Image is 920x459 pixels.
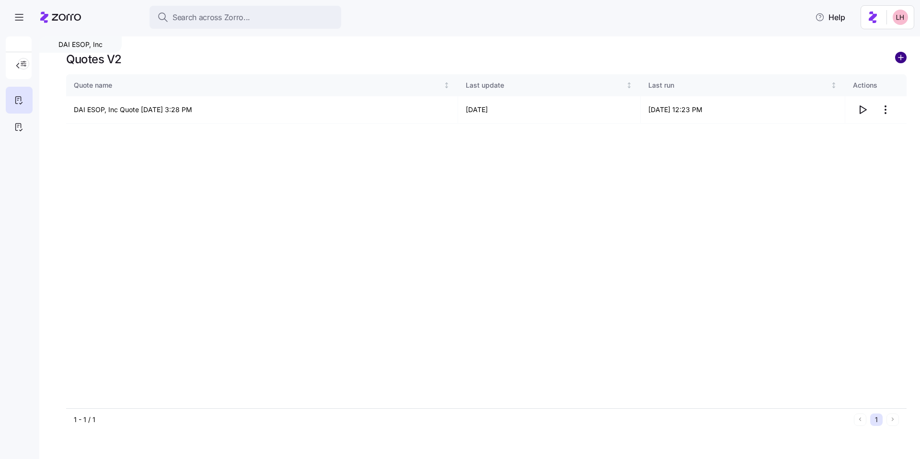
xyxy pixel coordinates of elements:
[66,52,122,67] h1: Quotes V2
[870,413,883,426] button: 1
[895,52,907,67] a: add icon
[74,80,442,91] div: Quote name
[458,74,641,96] th: Last updateNot sorted
[443,82,450,89] div: Not sorted
[66,96,458,124] td: DAI ESOP, Inc Quote [DATE] 3:28 PM
[149,6,341,29] button: Search across Zorro...
[641,96,845,124] td: [DATE] 12:23 PM
[39,36,122,53] div: DAI ESOP, Inc
[466,80,624,91] div: Last update
[853,80,899,91] div: Actions
[66,74,458,96] th: Quote nameNot sorted
[458,96,641,124] td: [DATE]
[815,11,845,23] span: Help
[854,413,866,426] button: Previous page
[74,415,850,425] div: 1 - 1 / 1
[172,11,250,23] span: Search across Zorro...
[830,82,837,89] div: Not sorted
[641,74,845,96] th: Last runNot sorted
[648,80,828,91] div: Last run
[893,10,908,25] img: 8ac9784bd0c5ae1e7e1202a2aac67deb
[807,8,853,27] button: Help
[886,413,899,426] button: Next page
[626,82,632,89] div: Not sorted
[895,52,907,63] svg: add icon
